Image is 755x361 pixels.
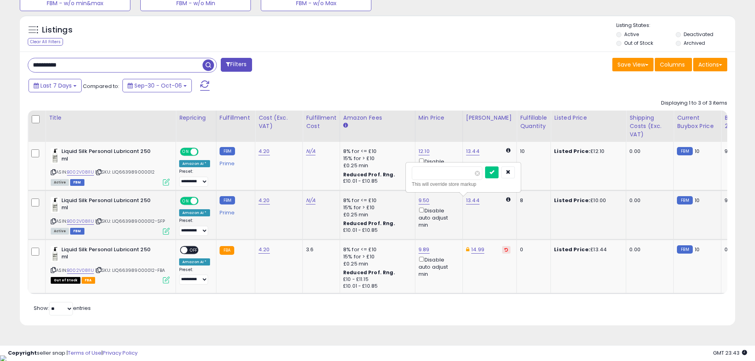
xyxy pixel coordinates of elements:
b: Listed Price: [554,197,590,204]
div: £13.44 [554,246,620,253]
b: Reduced Prof. Rng. [343,220,395,227]
div: This will override store markup [412,180,515,188]
div: Disable auto adjust min [419,255,457,278]
button: Filters [221,58,252,72]
div: [PERSON_NAME] [466,114,513,122]
span: Show: entries [34,304,91,312]
div: ASIN: [51,246,170,283]
b: Liquid Silk Personal Lubricant 250 ml [61,148,158,164]
a: Privacy Policy [103,349,138,357]
div: Disable auto adjust min [419,157,457,180]
strong: Copyright [8,349,37,357]
div: 15% for > £10 [343,204,409,211]
div: £10.01 - £10.85 [343,283,409,290]
div: 3.6 [306,246,334,253]
div: 8% for <= £10 [343,148,409,155]
div: Preset: [179,218,210,236]
a: B002V08I1U [67,169,94,176]
span: OFF [197,197,210,204]
span: | SKU: LIQ663989000012 [95,169,155,175]
div: 0.00 [629,148,667,155]
b: Liquid Silk Personal Lubricant 250 ml [61,246,158,263]
small: FBA [220,246,234,255]
div: £0.25 min [343,260,409,267]
a: 9.50 [419,197,430,204]
small: FBM [677,147,692,155]
label: Deactivated [684,31,713,38]
b: Liquid Silk Personal Lubricant 250 ml [61,197,158,214]
div: ASIN: [51,148,170,185]
span: Compared to: [83,82,119,90]
div: ASIN: [51,197,170,234]
small: Amazon Fees. [343,122,348,129]
div: Clear All Filters [28,38,63,46]
div: 90% [724,197,751,204]
a: N/A [306,147,315,155]
button: Actions [693,58,727,71]
span: All listings currently available for purchase on Amazon [51,179,69,186]
span: FBM [70,228,84,235]
span: ON [181,149,191,155]
div: Fulfillment Cost [306,114,336,130]
div: Preset: [179,267,210,285]
p: Listing States: [616,22,735,29]
span: Sep-30 - Oct-06 [134,82,182,90]
div: Shipping Costs (Exc. VAT) [629,114,670,139]
span: | SKU: LIQ663989000012-SFP [95,218,165,224]
span: Columns [660,61,685,69]
span: 10 [695,246,700,253]
button: Sep-30 - Oct-06 [122,79,192,92]
a: 4.20 [258,197,270,204]
a: Terms of Use [68,349,101,357]
label: Active [624,31,639,38]
div: Min Price [419,114,459,122]
div: 0.00 [629,246,667,253]
span: All listings currently available for purchase on Amazon [51,228,69,235]
div: Preset: [179,169,210,187]
a: 4.20 [258,147,270,155]
small: FBM [677,196,692,204]
div: Amazon AI * [179,258,210,265]
span: 2025-10-14 23:43 GMT [713,349,747,357]
span: FBA [82,277,95,284]
div: 0.00 [629,197,667,204]
div: Amazon Fees [343,114,412,122]
a: 4.20 [258,246,270,254]
div: BB Share 24h. [724,114,753,130]
div: 90% [724,148,751,155]
button: Save View [612,58,654,71]
button: Columns [655,58,692,71]
a: 12.10 [419,147,430,155]
label: Archived [684,40,705,46]
div: £0.25 min [343,162,409,169]
label: Out of Stock [624,40,653,46]
img: 31KuhyTg7WL._SL40_.jpg [51,197,59,213]
div: £10.01 - £10.85 [343,227,409,234]
div: 0 [520,246,545,253]
div: Current Buybox Price [677,114,718,130]
span: FBM [70,179,84,186]
b: Listed Price: [554,246,590,253]
button: Last 7 Days [29,79,82,92]
span: OFF [197,149,210,155]
div: 15% for > £10 [343,253,409,260]
small: FBM [677,245,692,254]
a: 13.44 [466,147,480,155]
div: Title [49,114,172,122]
h5: Listings [42,25,73,36]
a: 9.89 [419,246,430,254]
span: OFF [187,246,200,253]
div: 0% [724,246,751,253]
img: 31KuhyTg7WL._SL40_.jpg [51,148,59,164]
div: 15% for > £10 [343,155,409,162]
span: All listings that are currently out of stock and unavailable for purchase on Amazon [51,277,80,284]
a: N/A [306,197,315,204]
div: Amazon AI * [179,209,210,216]
img: 31KuhyTg7WL._SL40_.jpg [51,246,59,262]
div: 8% for <= £10 [343,197,409,204]
div: £12.10 [554,148,620,155]
b: Reduced Prof. Rng. [343,171,395,178]
b: Listed Price: [554,147,590,155]
span: 10 [695,147,700,155]
small: FBM [220,147,235,155]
